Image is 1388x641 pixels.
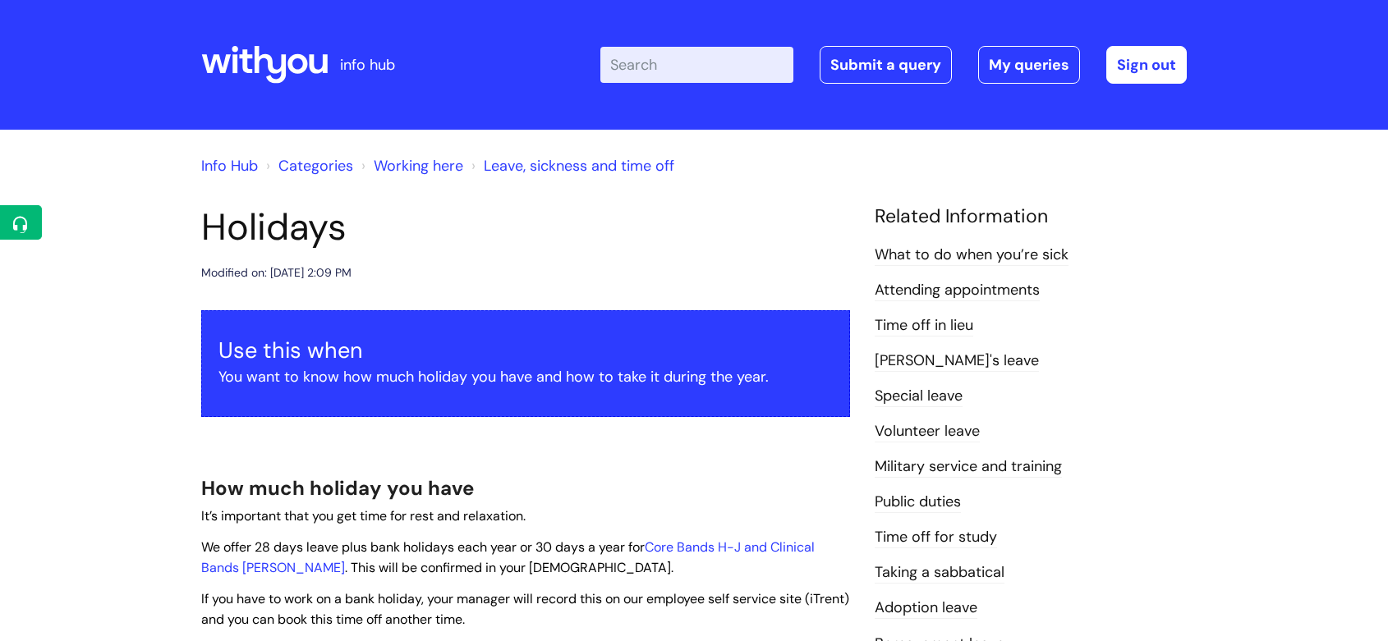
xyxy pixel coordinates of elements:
a: Attending appointments [875,280,1040,301]
a: What to do when you’re sick [875,245,1069,266]
li: Leave, sickness and time off [467,153,674,179]
h1: Holidays [201,205,850,250]
a: Public duties [875,492,961,513]
span: We offer 28 days leave plus bank holidays each year or 30 days a year for . This will be confirme... [201,538,815,576]
span: How much holiday you have [201,475,474,501]
span: It’s important that you get time for rest and relaxation. [201,507,526,524]
a: Info Hub [201,156,258,176]
a: Taking a sabbatical [875,562,1004,584]
a: Time off in lieu [875,315,973,337]
li: Solution home [262,153,353,179]
span: If you have to work on a bank holiday, your manager will record this on our employee self service... [201,590,849,628]
h3: Use this when [218,337,833,364]
input: Search [600,47,793,83]
a: Working here [374,156,463,176]
a: Adoption leave [875,598,977,619]
li: Working here [357,153,463,179]
div: Modified on: [DATE] 2:09 PM [201,263,352,283]
p: info hub [340,52,395,78]
p: You want to know how much holiday you have and how to take it during the year. [218,364,833,390]
a: Core Bands H-J and Clinical Bands [PERSON_NAME] [201,538,815,576]
a: My queries [978,46,1080,84]
a: Submit a query [820,46,952,84]
a: Categories [278,156,353,176]
a: Military service and training [875,456,1062,478]
a: [PERSON_NAME]'s leave [875,350,1039,372]
a: Special leave [875,386,963,407]
a: Time off for study [875,527,997,548]
a: Sign out [1106,46,1187,84]
div: | - [600,46,1187,84]
a: Leave, sickness and time off [484,156,674,176]
a: Volunteer leave [875,421,980,442]
h4: Related Information [875,205,1187,228]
